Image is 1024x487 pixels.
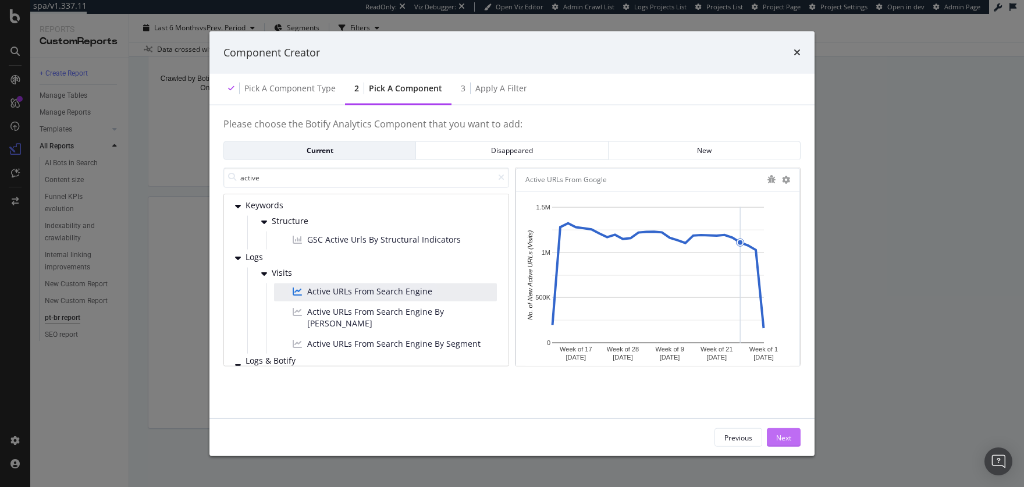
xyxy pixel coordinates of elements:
[244,83,336,94] div: Pick a Component type
[246,356,297,375] span: Logs & Botify Crawls
[609,141,801,159] button: New
[307,305,492,329] span: Active URLs From Search Engine By [PERSON_NAME]
[535,294,550,301] text: 500K
[425,145,598,155] div: Disappeared
[223,45,320,60] div: Component Creator
[461,83,465,94] div: 3
[767,175,776,183] div: bug
[307,337,481,349] span: Active URLs From Search Engine By Segment
[223,167,509,187] input: Name of the Botify Component
[542,248,550,255] text: 1M
[547,339,550,346] text: 0
[525,201,790,371] svg: A chart.
[272,268,323,278] span: Visits
[209,31,815,456] div: modal
[233,145,406,155] div: Current
[701,346,733,353] text: Week of 21
[369,83,442,94] div: Pick a Component
[536,204,550,211] text: 1.5M
[566,354,586,361] text: [DATE]
[607,346,639,353] text: Week of 28
[655,346,684,353] text: Week of 9
[560,346,592,353] text: Week of 17
[776,432,791,442] div: Next
[660,354,680,361] text: [DATE]
[307,233,461,245] span: GSC Active Urls By Structural Indicators
[527,230,534,319] text: No. of New Active URLs (Visits)
[246,253,297,262] span: Logs
[714,428,762,447] button: Previous
[223,141,416,159] button: Current
[724,432,752,442] div: Previous
[767,428,801,447] button: Next
[618,145,791,155] div: New
[794,45,801,60] div: times
[246,201,297,211] span: Keywords
[307,285,432,297] span: Active URLs From Search Engine
[475,83,527,94] div: Apply a Filter
[613,354,633,361] text: [DATE]
[223,119,801,141] h4: Please choose the Botify Analytics Component that you want to add:
[984,447,1012,475] div: Open Intercom Messenger
[706,354,727,361] text: [DATE]
[272,216,323,226] span: Structure
[525,174,607,186] div: Active URLs From Google
[749,346,778,353] text: Week of 1
[354,83,359,94] div: 2
[753,354,774,361] text: [DATE]
[416,141,608,159] button: Disappeared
